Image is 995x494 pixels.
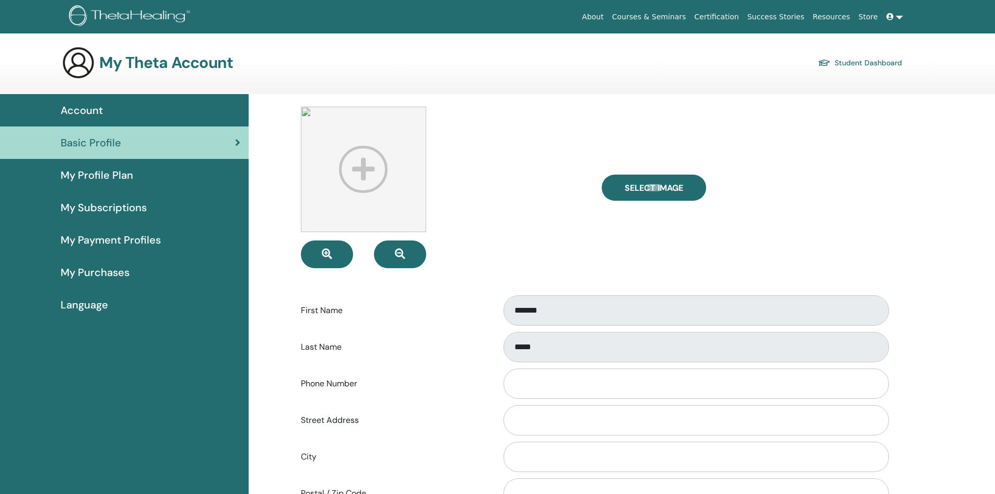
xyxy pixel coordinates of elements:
[293,301,494,320] label: First Name
[293,447,494,467] label: City
[61,232,161,248] span: My Payment Profiles
[61,265,130,280] span: My Purchases
[62,46,95,79] img: generic-user-icon.jpg
[818,55,902,70] a: Student Dashboard
[69,5,194,29] img: logo.png
[647,184,661,191] input: Select Image
[99,53,233,72] h3: My Theta Account
[625,182,683,193] span: Select Image
[61,167,133,183] span: My Profile Plan
[818,59,830,67] img: graduation-cap.svg
[854,7,882,27] a: Store
[293,337,494,357] label: Last Name
[301,107,426,232] img: profile
[608,7,690,27] a: Courses & Seminars
[293,374,494,394] label: Phone Number
[690,7,743,27] a: Certification
[61,135,121,151] span: Basic Profile
[809,7,854,27] a: Resources
[61,102,103,118] span: Account
[61,297,108,313] span: Language
[293,410,494,430] label: Street Address
[743,7,809,27] a: Success Stories
[578,7,607,27] a: About
[61,200,147,215] span: My Subscriptions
